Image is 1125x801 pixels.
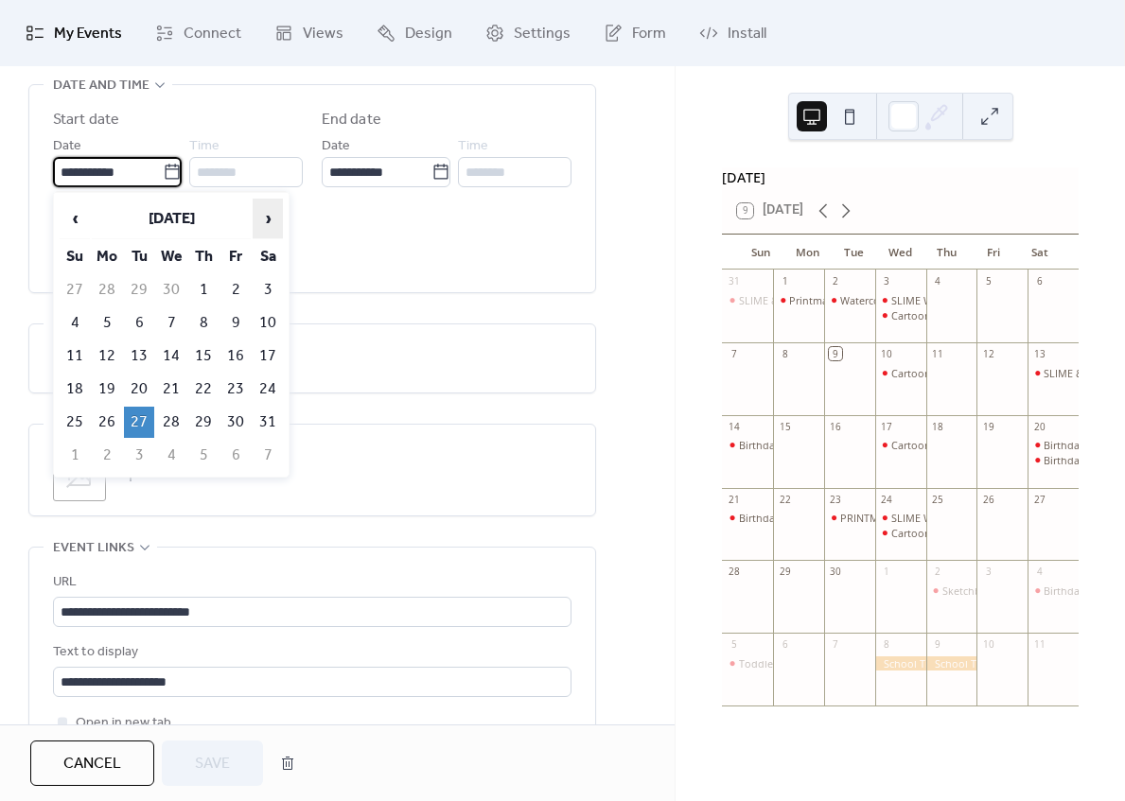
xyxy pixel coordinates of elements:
[220,274,251,305] td: 2
[891,366,1061,380] div: Cartooning Workshop 4:30-6:00pm
[1028,438,1079,452] div: Birthday 11-1pm
[880,493,893,506] div: 24
[92,274,122,305] td: 28
[60,274,90,305] td: 27
[891,526,1061,540] div: Cartooning Workshop 4:30-6:00pm
[53,135,81,158] span: Date
[773,293,824,307] div: Printmaking Workshop 10:00am-11:30am
[188,340,219,372] td: 15
[1033,347,1046,360] div: 13
[92,440,122,471] td: 2
[880,275,893,288] div: 3
[60,340,90,372] td: 11
[124,374,154,405] td: 20
[728,638,741,652] div: 5
[982,420,995,433] div: 19
[982,493,995,506] div: 26
[63,753,121,775] span: Cancel
[931,275,944,288] div: 4
[875,308,926,322] div: Cartooning Workshop 4:30-6:00pm
[11,8,136,59] a: My Events
[188,274,219,305] td: 1
[840,511,1059,525] div: PRINTMAKING WORKSHOP 10:30am-12:00pm
[188,241,219,272] th: Th
[253,440,283,471] td: 7
[220,307,251,339] td: 9
[156,374,186,405] td: 21
[220,374,251,405] td: 23
[1033,638,1046,652] div: 11
[875,526,926,540] div: Cartooning Workshop 4:30-6:00pm
[458,135,488,158] span: Time
[92,199,251,239] th: [DATE]
[829,493,842,506] div: 23
[728,23,766,45] span: Install
[124,274,154,305] td: 29
[891,308,1061,322] div: Cartooning Workshop 4:30-6:00pm
[722,656,773,670] div: Toddler Workshop 9:30-11:00am
[1033,493,1046,506] div: 27
[253,241,283,272] th: Sa
[589,8,680,59] a: Form
[322,135,350,158] span: Date
[60,241,90,272] th: Su
[875,656,926,670] div: School Trip 10am-12pm
[76,712,171,735] span: Open in new tab
[926,656,977,670] div: School Trip 10am-12pm
[739,438,818,452] div: Birthday 11-1pm
[739,656,896,670] div: Toddler Workshop 9:30-11:00am
[220,407,251,438] td: 30
[982,275,995,288] div: 5
[1017,235,1063,270] div: Sat
[30,740,154,786] button: Cancel
[1044,583,1117,598] div: Birthday 1-3pm
[739,293,916,307] div: SLIME & Stamping 11:00am-12:30pm
[737,235,783,270] div: Sun
[728,275,741,288] div: 31
[1033,275,1046,288] div: 6
[188,407,219,438] td: 29
[124,407,154,438] td: 27
[632,23,666,45] span: Form
[722,438,773,452] div: Birthday 11-1pm
[92,307,122,339] td: 5
[739,511,841,525] div: Birthday 3:30-5:30pm
[931,420,944,433] div: 18
[124,440,154,471] td: 3
[54,23,122,45] span: My Events
[779,493,792,506] div: 22
[303,23,343,45] span: Views
[931,638,944,652] div: 9
[1028,453,1079,467] div: Birthday 3:30-5:30pm
[840,293,1044,307] div: Watercolor Printmaking 10:00am-11:30pm
[829,420,842,433] div: 16
[982,638,995,652] div: 10
[61,200,89,237] span: ‹
[405,23,452,45] span: Design
[923,235,970,270] div: Thu
[53,75,149,97] span: Date and time
[124,340,154,372] td: 13
[53,641,568,664] div: Text to display
[829,638,842,652] div: 7
[891,293,1069,307] div: SLIME WORKSHOP 10:30am-12:00pm
[253,374,283,405] td: 24
[253,274,283,305] td: 3
[60,407,90,438] td: 25
[60,440,90,471] td: 1
[831,235,877,270] div: Tue
[875,438,926,452] div: Cartooning Workshop 4:30-6:00pm
[184,23,241,45] span: Connect
[722,293,773,307] div: SLIME & Stamping 11:00am-12:30pm
[156,407,186,438] td: 28
[931,347,944,360] div: 11
[188,307,219,339] td: 8
[53,109,119,131] div: Start date
[514,23,571,45] span: Settings
[156,440,186,471] td: 4
[124,307,154,339] td: 6
[722,511,773,525] div: Birthday 3:30-5:30pm
[824,511,875,525] div: PRINTMAKING WORKSHOP 10:30am-12:00pm
[728,493,741,506] div: 21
